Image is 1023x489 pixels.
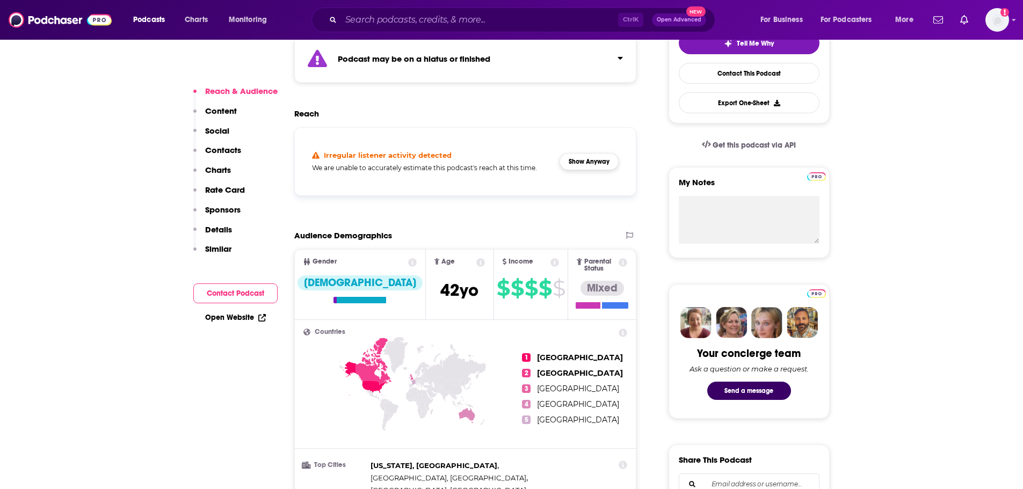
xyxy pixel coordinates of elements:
[522,400,531,408] span: 4
[525,280,538,297] span: $
[985,8,1009,32] span: Logged in as dbartlett
[821,12,872,27] span: For Podcasters
[193,224,232,244] button: Details
[341,11,618,28] input: Search podcasts, credits, & more...
[537,353,623,362] span: [GEOGRAPHIC_DATA]
[193,283,278,303] button: Contact Podcast
[303,462,366,469] h3: Top Cities
[985,8,1009,32] img: User Profile
[193,165,231,185] button: Charts
[679,92,819,113] button: Export One-Sheet
[724,39,732,48] img: tell me why sparkle
[205,205,241,215] p: Sponsors
[205,313,266,322] a: Open Website
[888,11,927,28] button: open menu
[679,63,819,84] a: Contact This Podcast
[193,106,237,126] button: Content
[313,258,337,265] span: Gender
[371,461,497,470] span: [US_STATE], [GEOGRAPHIC_DATA]
[807,172,826,181] img: Podchaser Pro
[1000,8,1009,17] svg: Add a profile image
[807,289,826,298] img: Podchaser Pro
[652,13,706,26] button: Open AdvancedNew
[133,12,165,27] span: Podcasts
[956,11,973,29] a: Show notifications dropdown
[929,11,947,29] a: Show notifications dropdown
[537,384,619,393] span: [GEOGRAPHIC_DATA]
[185,12,208,27] span: Charts
[126,11,179,28] button: open menu
[537,399,619,409] span: [GEOGRAPHIC_DATA]
[679,455,752,465] h3: Share This Podcast
[679,177,819,196] label: My Notes
[680,307,712,338] img: Sydney Profile
[522,353,531,362] span: 1
[697,347,801,360] div: Your concierge team
[178,11,214,28] a: Charts
[716,307,747,338] img: Barbara Profile
[690,364,809,373] div: Ask a question or make a request.
[511,280,524,297] span: $
[193,86,278,106] button: Reach & Audience
[193,205,241,224] button: Sponsors
[205,106,237,116] p: Content
[707,382,791,400] button: Send a message
[584,258,617,272] span: Parental Status
[618,13,643,27] span: Ctrl K
[440,280,478,301] span: 42 yo
[814,11,888,28] button: open menu
[522,415,531,424] span: 5
[985,8,1009,32] button: Show profile menu
[205,145,241,155] p: Contacts
[753,11,816,28] button: open menu
[371,472,528,484] span: ,
[522,369,531,377] span: 2
[537,415,619,425] span: [GEOGRAPHIC_DATA]
[751,307,782,338] img: Jules Profile
[713,141,796,150] span: Get this podcast via API
[315,329,345,335] span: Countries
[229,12,267,27] span: Monitoring
[539,280,552,297] span: $
[205,86,278,96] p: Reach & Audience
[193,185,245,205] button: Rate Card
[205,244,231,254] p: Similar
[298,275,423,290] div: [DEMOGRAPHIC_DATA]
[371,459,499,472] span: ,
[193,126,229,145] button: Social
[560,153,619,170] button: Show Anyway
[221,11,281,28] button: open menu
[294,108,319,119] h2: Reach
[205,224,232,235] p: Details
[737,39,774,48] span: Tell Me Why
[657,17,701,23] span: Open Advanced
[509,258,533,265] span: Income
[537,368,623,378] span: [GEOGRAPHIC_DATA]
[205,165,231,175] p: Charts
[193,244,231,264] button: Similar
[324,151,452,159] h4: Irregular listener activity detected
[787,307,818,338] img: Jon Profile
[322,8,725,32] div: Search podcasts, credits, & more...
[441,258,455,265] span: Age
[205,185,245,195] p: Rate Card
[294,35,637,83] section: Click to expand status details
[312,164,552,172] h5: We are unable to accurately estimate this podcast's reach at this time.
[294,230,392,240] h2: Audience Demographics
[371,473,526,482] span: [GEOGRAPHIC_DATA], [GEOGRAPHIC_DATA]
[205,126,229,136] p: Social
[679,32,819,54] button: tell me why sparkleTell Me Why
[686,6,706,17] span: New
[760,12,803,27] span: For Business
[553,280,565,297] span: $
[581,281,624,296] div: Mixed
[497,280,510,297] span: $
[895,12,913,27] span: More
[9,10,112,30] img: Podchaser - Follow, Share and Rate Podcasts
[807,171,826,181] a: Pro website
[522,384,531,393] span: 3
[338,54,490,64] strong: Podcast may be on a hiatus or finished
[807,288,826,298] a: Pro website
[693,132,805,158] a: Get this podcast via API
